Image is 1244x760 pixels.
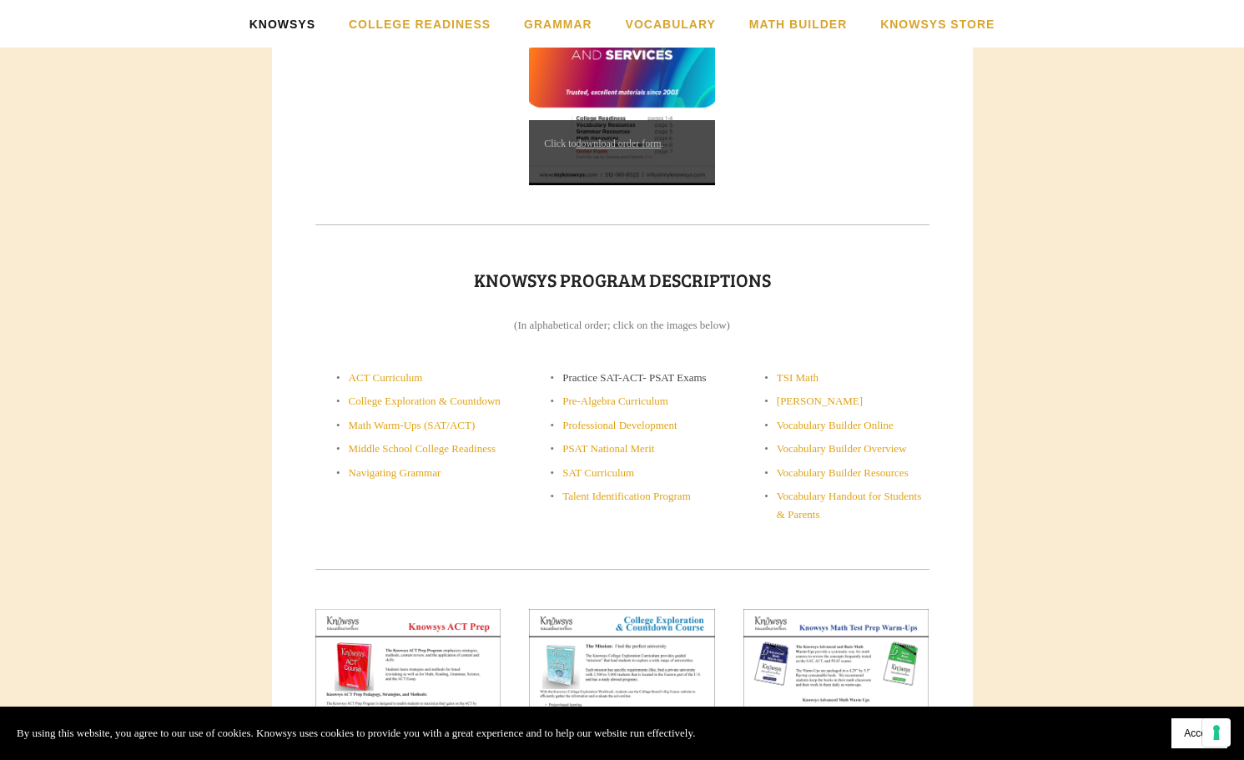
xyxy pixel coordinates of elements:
a: Vocabulary Builder Online [777,419,894,431]
a: download order form [577,138,662,149]
a: Vocabulary Handout for Students & Parents [777,490,924,521]
p: By using this website, you agree to our use of cookies. Knowsys uses cookies to provide you with ... [17,724,695,742]
p: (In alphabetical order; click on the images below) [315,316,929,335]
a: TSI Math [777,371,818,384]
span: Accept [1184,727,1215,739]
a: Professional Development [562,419,677,431]
a: SAT Curriculum [562,466,634,479]
a: College Exploration & Countdown [349,395,501,407]
a: Math Warm-Ups (SAT/ACT) [349,419,476,431]
h1: Knowsys Program Descriptions [315,264,929,294]
a: PSAT National Merit [562,442,654,455]
a: [PERSON_NAME] [777,395,863,407]
a: Middle School College Readiness [349,442,496,455]
a: Pre-Algebra Curriculum [562,395,668,407]
a: Vocabulary Builder Overview [777,442,907,455]
button: Accept [1171,718,1227,748]
a: Practice SAT-ACT- PSAT Exams [562,371,707,384]
a: Vocabulary Builder Resources [777,466,909,479]
a: Navigating Grammar [349,466,441,479]
p: Click to . [544,135,700,152]
button: Your consent preferences for tracking technologies [1202,718,1231,747]
a: Talent Identification Program [562,490,691,502]
a: ACT Curriculum [349,371,423,384]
